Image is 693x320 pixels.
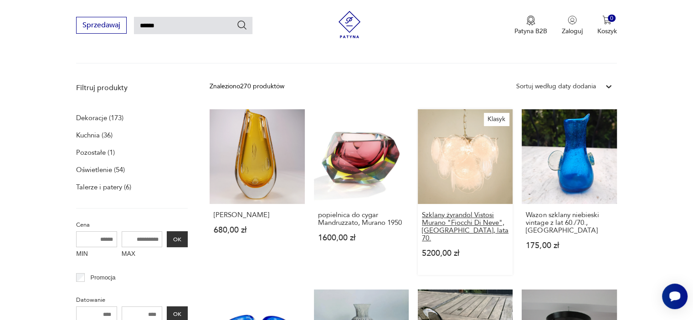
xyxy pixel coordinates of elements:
label: MIN [76,247,117,262]
h3: Szklany żyrandol Vistosi Murano "Fiocchi Di Neve", [GEOGRAPHIC_DATA], lata 70. [422,211,508,242]
p: Filtruj produkty [76,83,188,93]
img: Ikona koszyka [602,15,611,25]
button: OK [167,231,188,247]
p: Cena [76,220,188,230]
label: MAX [122,247,163,262]
p: 680,00 zł [214,226,300,234]
a: Wazon Murano[PERSON_NAME]680,00 zł [210,109,304,275]
button: 0Koszyk [597,15,617,36]
a: KlasykSzklany żyrandol Vistosi Murano "Fiocchi Di Neve", Włochy, lata 70.Szklany żyrandol Vistosi... [418,109,513,275]
p: Zaloguj [562,27,583,36]
a: Wazon szklany niebieski vintage z lat 60./70., MuranoWazon szklany niebieski vintage z lat 60./70... [522,109,616,275]
div: 0 [608,15,616,22]
a: Talerze i patery (6) [76,181,131,193]
a: Oświetlenie (54) [76,163,125,176]
button: Szukaj [236,20,247,30]
img: Ikona medalu [526,15,535,25]
p: 175,00 zł [526,242,612,249]
a: Kuchnia (36) [76,129,113,142]
img: Ikonka użytkownika [568,15,577,25]
img: Patyna - sklep z meblami i dekoracjami vintage [336,11,363,38]
div: Znaleziono 270 produktów [210,81,284,91]
a: Dekoracje (173) [76,112,123,124]
p: 1600,00 zł [318,234,405,242]
p: Promocja [91,273,116,283]
button: Patyna B2B [514,15,547,36]
iframe: Smartsupp widget button [662,284,688,309]
a: popielnica do cygar Mandruzzato, Murano 1950popielnica do cygar Mandruzzato, Murano 19501600,00 zł [314,109,409,275]
h3: Wazon szklany niebieski vintage z lat 60./70., [GEOGRAPHIC_DATA] [526,211,612,234]
p: Patyna B2B [514,27,547,36]
h3: [PERSON_NAME] [214,211,300,219]
h3: popielnica do cygar Mandruzzato, Murano 1950 [318,211,405,227]
button: Sprzedawaj [76,17,127,34]
p: Koszyk [597,27,617,36]
a: Pozostałe (1) [76,146,115,159]
div: Sortuj według daty dodania [516,81,596,91]
a: Ikona medaluPatyna B2B [514,15,547,36]
button: Zaloguj [562,15,583,36]
a: Sprzedawaj [76,23,127,29]
p: 5200,00 zł [422,249,508,257]
p: Datowanie [76,295,188,305]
